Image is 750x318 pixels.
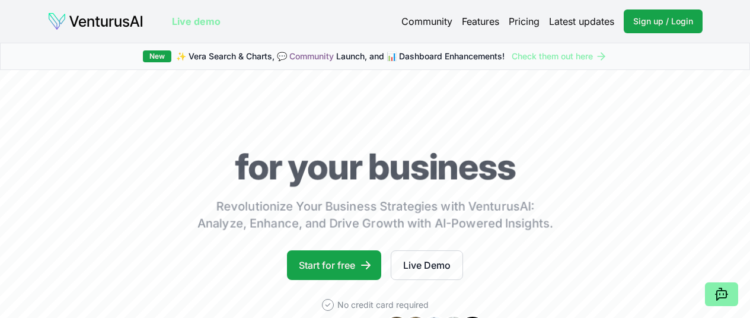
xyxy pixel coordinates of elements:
a: Pricing [509,14,540,28]
a: Live demo [172,14,221,28]
a: Live Demo [391,250,463,280]
a: Check them out here [512,50,607,62]
a: Latest updates [549,14,614,28]
span: ✨ Vera Search & Charts, 💬 Launch, and 📊 Dashboard Enhancements! [176,50,505,62]
a: Community [289,51,334,61]
a: Start for free [287,250,381,280]
img: logo [47,12,143,31]
a: Sign up / Login [624,9,703,33]
div: New [143,50,171,62]
span: Sign up / Login [633,15,693,27]
a: Features [462,14,499,28]
a: Community [401,14,452,28]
